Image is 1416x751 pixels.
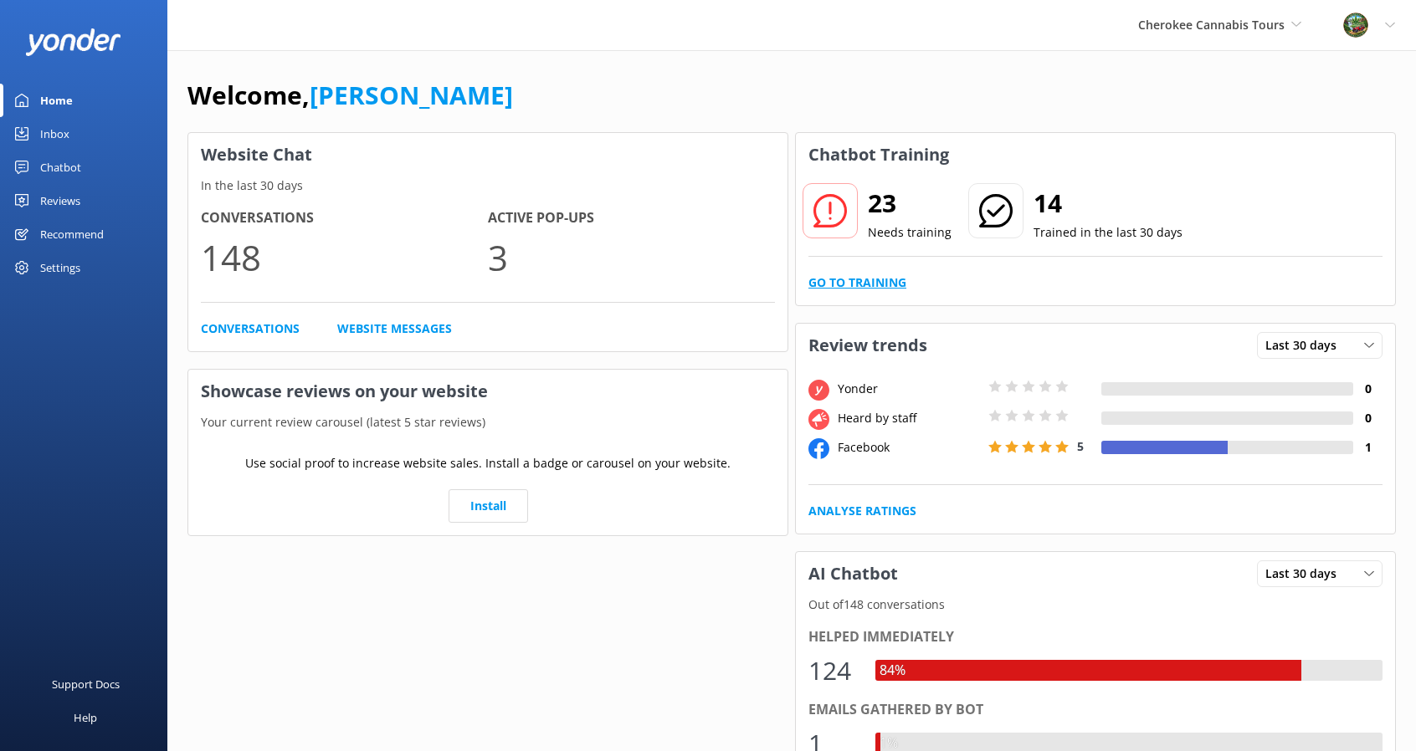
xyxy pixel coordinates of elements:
[1353,380,1383,398] h4: 0
[796,595,1395,614] p: Out of 148 conversations
[488,207,775,229] h4: Active Pop-ups
[808,626,1383,648] div: Helped immediately
[40,84,73,117] div: Home
[40,251,80,284] div: Settings
[808,699,1383,721] div: Emails gathered by bot
[201,207,488,229] h4: Conversations
[1265,565,1347,583] span: Last 30 days
[834,380,984,398] div: Yonder
[796,552,911,595] h3: AI Chatbot
[1343,13,1368,38] img: 789-1755618753.png
[1138,17,1285,33] span: Cherokee Cannabis Tours
[834,409,984,427] div: Heard by staff
[488,229,775,285] p: 3
[868,183,952,223] h2: 23
[1034,223,1183,242] p: Trained in the last 30 days
[201,319,300,338] a: Conversations
[188,133,788,176] h3: Website Chat
[1353,409,1383,427] h4: 0
[868,223,952,242] p: Needs training
[808,502,916,520] a: Analyse Ratings
[796,324,940,367] h3: Review trends
[188,370,788,413] h3: Showcase reviews on your website
[808,651,859,691] div: 124
[40,151,81,184] div: Chatbot
[188,413,788,432] p: Your current review carousel (latest 5 star reviews)
[245,454,731,473] p: Use social proof to increase website sales. Install a badge or carousel on your website.
[187,75,513,115] h1: Welcome,
[1077,438,1084,454] span: 5
[1034,183,1183,223] h2: 14
[310,78,513,112] a: [PERSON_NAME]
[808,273,906,292] a: Go to Training
[188,176,788,195] p: In the last 30 days
[40,217,104,251] div: Recommend
[74,701,97,734] div: Help
[52,667,120,701] div: Support Docs
[1265,336,1347,355] span: Last 30 days
[337,319,452,338] a: Website Messages
[40,117,69,151] div: Inbox
[1353,438,1383,457] h4: 1
[796,133,962,176] h3: Chatbot Training
[834,438,984,457] div: Facebook
[40,184,80,217] div: Reviews
[201,229,488,285] p: 148
[25,28,121,56] img: yonder-white-logo.png
[875,660,910,682] div: 84%
[449,489,528,523] a: Install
